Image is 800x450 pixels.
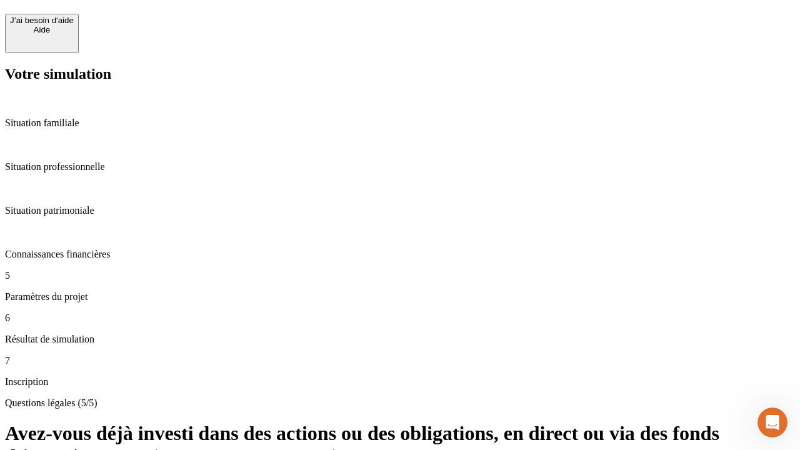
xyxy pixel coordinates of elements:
[5,312,795,324] p: 6
[5,249,795,260] p: Connaissances financières
[5,270,795,281] p: 5
[5,376,795,387] p: Inscription
[5,161,795,172] p: Situation professionnelle
[757,407,787,437] iframe: Intercom live chat
[5,117,795,129] p: Situation familiale
[5,291,795,302] p: Paramètres du projet
[10,25,74,34] div: Aide
[5,66,795,82] h2: Votre simulation
[5,397,795,409] p: Questions légales (5/5)
[5,205,795,216] p: Situation patrimoniale
[5,355,795,366] p: 7
[5,334,795,345] p: Résultat de simulation
[5,14,79,53] button: J’ai besoin d'aideAide
[10,16,74,25] div: J’ai besoin d'aide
